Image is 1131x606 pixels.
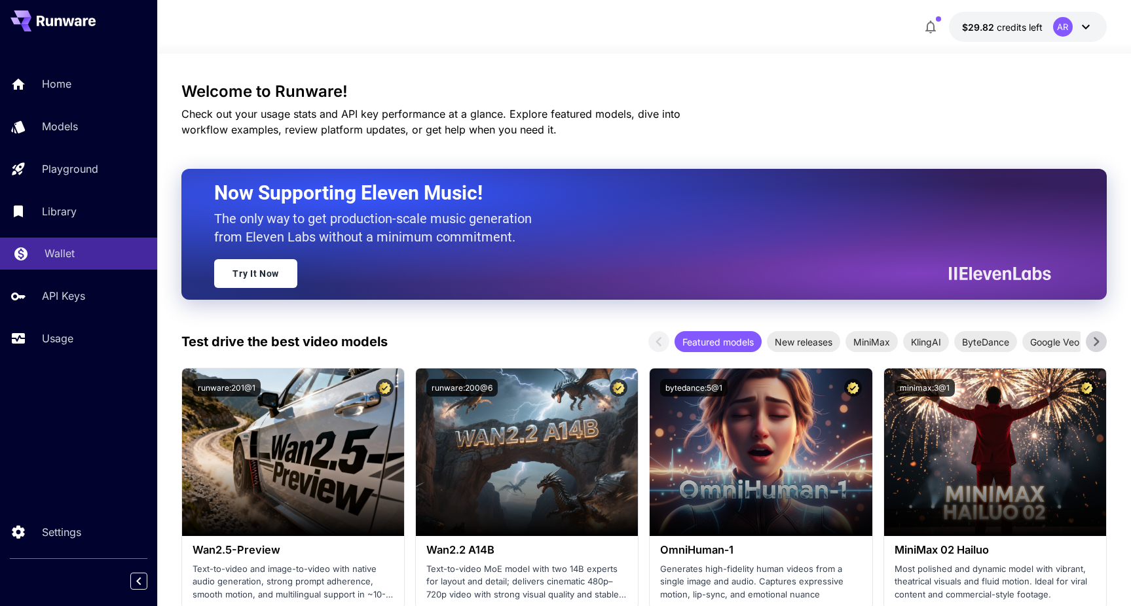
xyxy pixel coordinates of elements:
img: alt [650,368,872,536]
button: Certified Model – Vetted for best performance and includes a commercial license. [1078,379,1096,397]
span: New releases [767,335,840,349]
h3: OmniHuman‑1 [660,544,861,556]
p: Home [42,76,71,92]
p: Playground [42,161,98,177]
p: Settings [42,524,81,540]
p: Usage [42,330,73,346]
h3: Welcome to Runware! [181,82,1107,101]
h3: Wan2.5-Preview [193,544,394,556]
span: $29.82 [962,22,997,33]
p: The only way to get production-scale music generation from Eleven Labs without a minimum commitment. [214,209,542,246]
button: minimax:3@1 [895,379,955,397]
button: Certified Model – Vetted for best performance and includes a commercial license. [376,379,394,397]
p: Generates high-fidelity human videos from a single image and audio. Captures expressive motion, l... [660,563,861,601]
div: New releases [767,331,840,352]
div: ByteDance [954,331,1017,352]
button: bytedance:5@1 [660,379,728,397]
div: MiniMax [845,331,898,352]
button: Collapse sidebar [130,573,147,590]
button: Certified Model – Vetted for best performance and includes a commercial license. [610,379,627,397]
span: credits left [997,22,1043,33]
button: $29.81808AR [949,12,1107,42]
span: MiniMax [845,335,898,349]
p: API Keys [42,288,85,304]
button: runware:200@6 [426,379,498,397]
div: $29.81808 [962,20,1043,34]
p: Text-to-video and image-to-video with native audio generation, strong prompt adherence, smooth mo... [193,563,394,601]
button: Certified Model – Vetted for best performance and includes a commercial license. [844,379,862,397]
img: alt [884,368,1106,536]
div: Collapse sidebar [140,569,157,593]
h2: Now Supporting Eleven Music! [214,181,1041,205]
p: Test drive the best video models [181,332,388,351]
h3: MiniMax 02 Hailuo [895,544,1096,556]
div: Google Veo [1022,331,1087,352]
span: Check out your usage stats and API key performance at a glance. Explore featured models, dive int... [181,107,680,136]
div: AR [1053,17,1073,37]
div: Featured models [675,331,762,352]
div: KlingAI [903,331,949,352]
p: Library [42,204,77,219]
span: KlingAI [903,335,949,349]
img: alt [182,368,404,536]
span: ByteDance [954,335,1017,349]
span: Google Veo [1022,335,1087,349]
span: Featured models [675,335,762,349]
button: runware:201@1 [193,379,261,397]
a: Try It Now [214,259,297,288]
img: alt [416,368,638,536]
p: Text-to-video MoE model with two 14B experts for layout and detail; delivers cinematic 480p–720p ... [426,563,627,601]
p: Models [42,118,78,134]
p: Wallet [45,245,75,261]
p: Most polished and dynamic model with vibrant, theatrical visuals and fluid motion. Ideal for vira... [895,563,1096,601]
h3: Wan2.2 A14B [426,544,627,556]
